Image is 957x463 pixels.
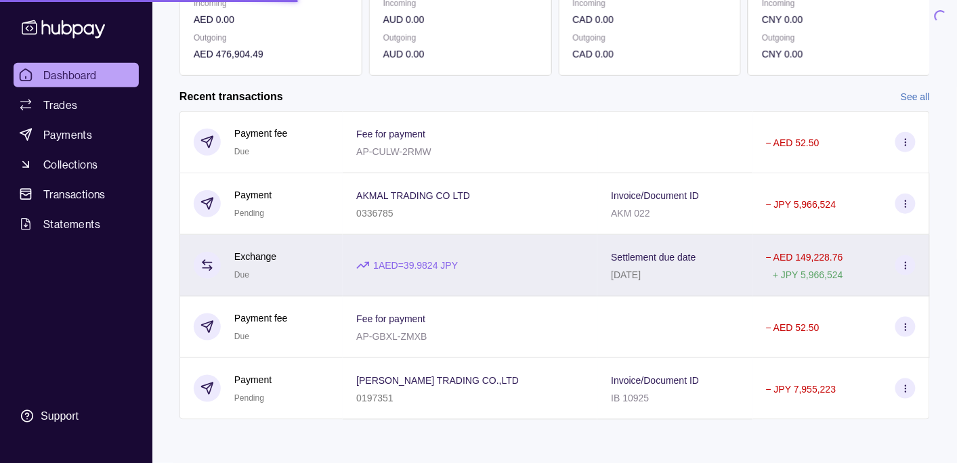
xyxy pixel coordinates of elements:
p: Outgoing [762,30,916,45]
span: Due [234,147,249,156]
p: Outgoing [194,30,348,45]
p: 0336785 [356,208,394,219]
span: Due [234,332,249,341]
p: AED 476,904.49 [194,47,348,62]
span: Payments [43,127,92,143]
span: Pending [234,208,264,218]
p: − JPY 5,966,524 [766,199,836,210]
p: AED 0.00 [194,12,348,27]
a: Statements [14,212,139,236]
p: IB 10925 [611,393,649,403]
p: Fee for payment [356,129,425,139]
span: Statements [43,216,100,232]
p: Outgoing [383,30,538,45]
span: Pending [234,393,264,403]
p: Invoice/Document ID [611,190,699,201]
p: − JPY 7,955,223 [766,384,836,395]
a: Dashboard [14,63,139,87]
p: AUD 0.00 [383,47,538,62]
a: Support [14,402,139,431]
p: Exchange [234,249,276,264]
a: Payments [14,123,139,147]
p: Invoice/Document ID [611,375,699,386]
p: AP-GBXL-ZMXB [356,331,427,342]
div: Support [41,409,79,424]
a: Trades [14,93,139,117]
p: Payment [234,188,272,202]
p: 0197351 [356,393,394,403]
span: Collections [43,156,98,173]
p: CAD 0.00 [573,47,727,62]
p: CNY 0.00 [762,47,916,62]
span: Transactions [43,186,106,202]
p: [DATE] [611,269,641,280]
span: Dashboard [43,67,97,83]
span: Trades [43,97,77,113]
p: Fee for payment [356,313,425,324]
p: Payment [234,372,272,387]
p: − AED 149,228.76 [766,252,843,263]
p: Outgoing [573,30,727,45]
p: AUD 0.00 [383,12,538,27]
p: Settlement due date [611,252,696,263]
p: + JPY 5,966,524 [773,269,843,280]
p: Payment fee [234,311,288,326]
p: 1 AED = 39.9824 JPY [373,258,458,273]
p: Payment fee [234,126,288,141]
h2: Recent transactions [179,89,283,104]
p: − AED 52.50 [766,137,820,148]
a: See all [901,89,930,104]
p: CAD 0.00 [573,12,727,27]
p: AP-CULW-2RMW [356,146,431,157]
p: − AED 52.50 [766,322,820,333]
p: AKM 022 [611,208,650,219]
p: CNY 0.00 [762,12,916,27]
p: [PERSON_NAME] TRADING CO.,LTD [356,375,519,386]
span: Due [234,270,249,280]
a: Collections [14,152,139,177]
p: AKMAL TRADING CO LTD [356,190,470,201]
a: Transactions [14,182,139,206]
